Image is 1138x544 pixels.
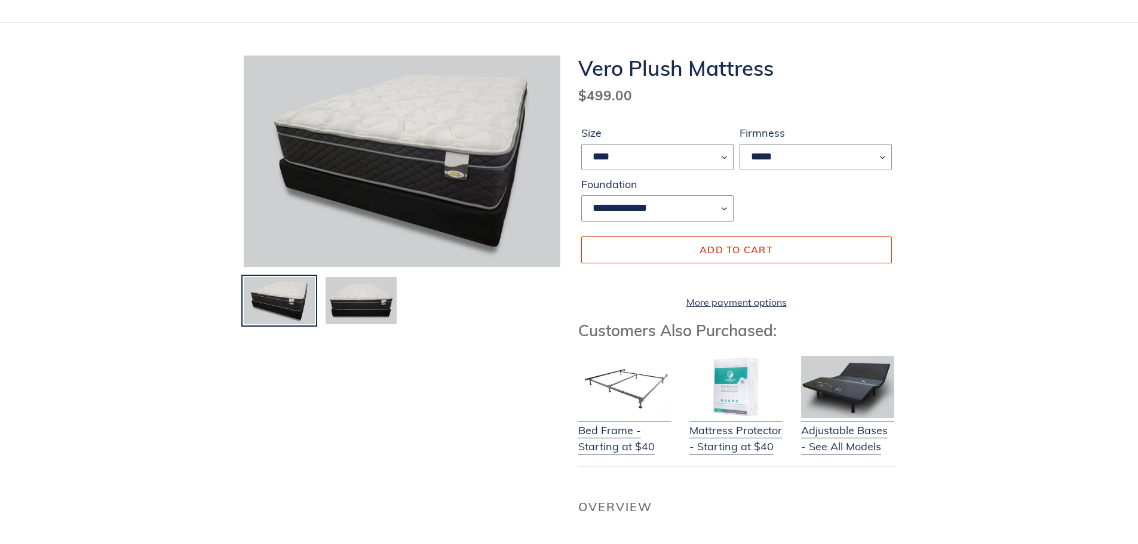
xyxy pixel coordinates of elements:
label: Foundation [581,176,734,192]
a: Bed Frame - Starting at $40 [578,407,671,454]
img: Load image into Gallery viewer, Vero Plush Mattress [324,276,398,326]
a: More payment options [581,295,892,309]
h2: Overview [578,500,895,514]
button: Add to cart [581,236,892,263]
h1: Vero Plush Mattress [578,56,895,81]
img: Mattress Protector [689,356,783,418]
a: Mattress Protector - Starting at $40 [689,407,783,454]
img: Bed Frame [578,356,671,418]
img: Adjustable Base [801,356,894,418]
span: Add to cart [700,244,773,256]
h3: Customers Also Purchased: [578,321,895,340]
label: Firmness [740,125,892,141]
a: Adjustable Bases - See All Models [801,407,894,454]
span: $499.00 [578,87,632,104]
img: Load image into Gallery viewer, Vero Plush Mattress [243,276,316,326]
label: Size [581,125,734,141]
